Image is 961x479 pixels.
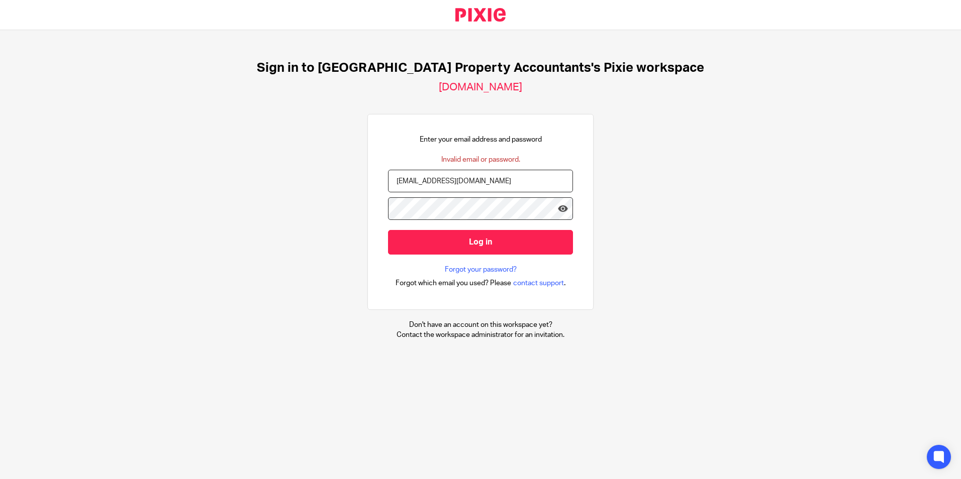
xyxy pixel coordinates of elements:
[388,170,573,192] input: name@example.com
[439,81,522,94] h2: [DOMAIN_NAME]
[396,277,566,289] div: .
[397,320,564,330] p: Don't have an account on this workspace yet?
[396,278,511,288] span: Forgot which email you used? Please
[388,230,573,255] input: Log in
[420,135,542,145] p: Enter your email address and password
[513,278,564,288] span: contact support
[397,330,564,340] p: Contact the workspace administrator for an invitation.
[257,60,704,76] h1: Sign in to [GEOGRAPHIC_DATA] Property Accountants's Pixie workspace
[441,155,520,165] div: Invalid email or password.
[445,265,517,275] a: Forgot your password?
